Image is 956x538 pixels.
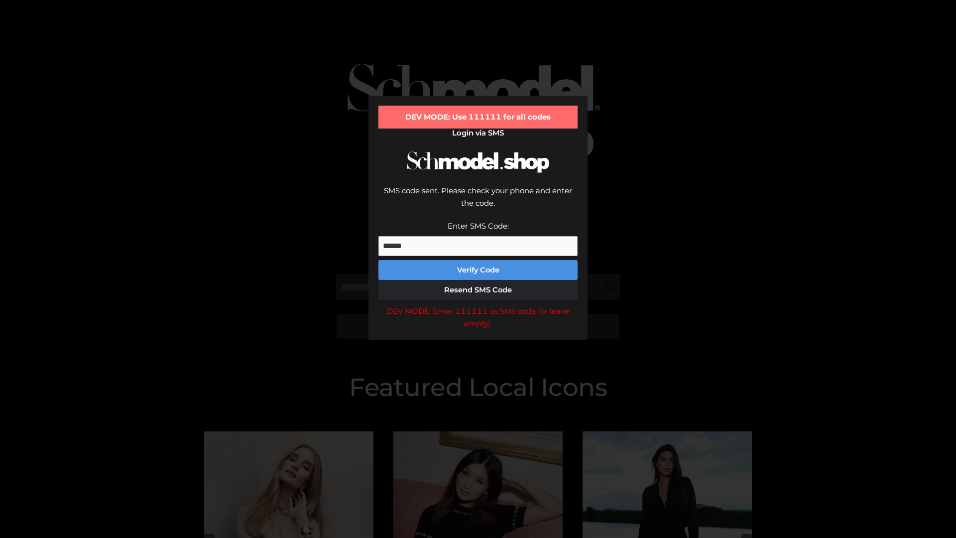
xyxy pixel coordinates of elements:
img: Schmodel Logo [403,142,553,182]
div: DEV MODE: Use 111111 for all codes [378,106,578,129]
div: DEV MODE: Enter 111111 as SMS code (or leave empty). [378,305,578,330]
div: SMS code sent. Please check your phone and enter the code. [378,184,578,220]
button: Resend SMS Code [378,280,578,300]
button: Verify Code [378,260,578,280]
label: Enter SMS Code: [448,221,509,231]
h2: Login via SMS [378,129,578,137]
